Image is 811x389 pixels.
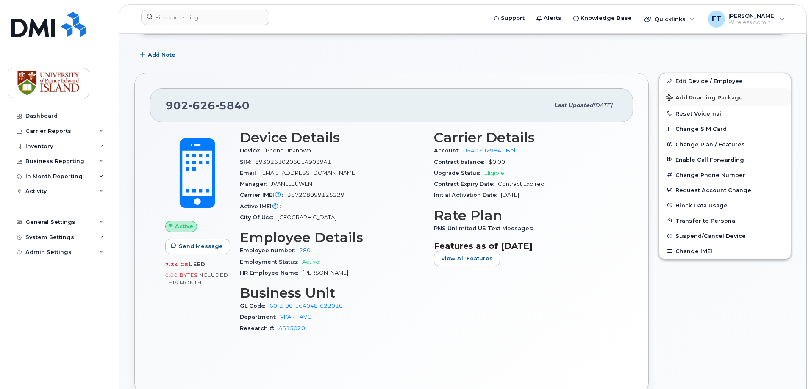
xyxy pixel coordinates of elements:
[278,214,336,221] span: [GEOGRAPHIC_DATA]
[501,14,525,22] span: Support
[278,325,305,331] a: A615020
[215,99,250,112] span: 5840
[554,102,593,108] span: Last updated
[285,203,290,210] span: —
[434,251,500,266] button: View All Features
[240,325,278,331] span: Research #
[240,270,303,276] span: HR Employee Name
[240,192,287,198] span: Carrier IMEI
[712,14,721,24] span: FT
[179,242,223,250] span: Send Message
[165,239,230,254] button: Send Message
[240,181,271,187] span: Manager
[434,192,501,198] span: Initial Activation Date
[434,208,618,223] h3: Rate Plan
[240,214,278,221] span: City Of Use
[134,47,183,63] button: Add Note
[189,99,215,112] span: 626
[659,198,791,213] button: Block Data Usage
[264,147,311,154] span: iPhone Unknown
[280,314,311,320] a: VPAR - AVC
[240,285,424,301] h3: Business Unit
[675,141,745,147] span: Change Plan / Features
[261,170,357,176] span: [EMAIL_ADDRESS][DOMAIN_NAME]
[501,192,519,198] span: [DATE]
[702,11,791,28] div: Fredericka Taylor
[659,213,791,228] button: Transfer to Personal
[488,10,530,27] a: Support
[240,159,255,165] span: SIM
[434,181,498,187] span: Contract Expiry Date
[148,51,175,59] span: Add Note
[240,130,424,145] h3: Device Details
[141,10,269,25] input: Find something...
[175,222,193,230] span: Active
[255,159,331,165] span: 89302610206014903941
[675,233,746,239] span: Suspend/Cancel Device
[675,156,744,163] span: Enable Call Forwarding
[567,10,638,27] a: Knowledge Base
[639,11,700,28] div: Quicklinks
[498,181,544,187] span: Contract Expired
[240,247,299,254] span: Employee number
[489,159,505,165] span: $0.00
[271,181,312,187] span: JVANLEEUWEN
[728,19,776,26] span: Wireless Admin
[659,152,791,167] button: Enable Call Forwarding
[240,203,285,210] span: Active IMEI
[659,88,791,106] button: Add Roaming Package
[303,270,348,276] span: [PERSON_NAME]
[299,247,311,254] a: 280
[240,314,280,320] span: Department
[269,303,343,309] a: 60-2-00-164048-622010
[434,170,484,176] span: Upgrade Status
[655,16,686,22] span: Quicklinks
[544,14,561,22] span: Alerts
[659,228,791,243] button: Suspend/Cancel Device
[165,272,197,278] span: 0.00 Bytes
[240,259,302,265] span: Employment Status
[593,102,612,108] span: [DATE]
[434,241,618,251] h3: Features as of [DATE]
[659,243,791,259] button: Change IMEI
[434,225,537,232] span: PNS Unlimited US Text Messages
[302,259,319,265] span: Active
[659,137,791,152] button: Change Plan / Features
[659,121,791,136] button: Change SIM Card
[165,262,189,268] span: 7.34 GB
[434,130,618,145] h3: Carrier Details
[240,147,264,154] span: Device
[530,10,567,27] a: Alerts
[240,230,424,245] h3: Employee Details
[166,99,250,112] span: 902
[287,192,344,198] span: 357208099125229
[484,170,504,176] span: Eligible
[659,167,791,182] button: Change Phone Number
[240,170,261,176] span: Email
[728,12,776,19] span: [PERSON_NAME]
[189,261,206,268] span: used
[441,254,493,262] span: View All Features
[434,159,489,165] span: Contract balance
[659,182,791,198] button: Request Account Change
[463,147,517,154] a: 0540202984 - Bell
[666,94,743,102] span: Add Roaming Package
[240,303,269,309] span: GL Code
[434,147,463,154] span: Account
[659,106,791,121] button: Reset Voicemail
[659,73,791,88] a: Edit Device / Employee
[580,14,632,22] span: Knowledge Base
